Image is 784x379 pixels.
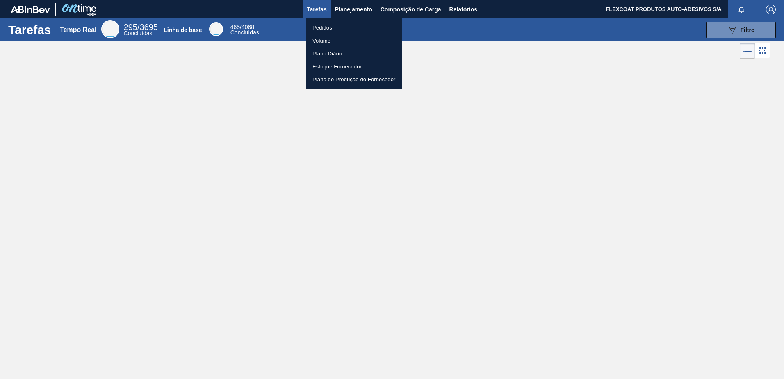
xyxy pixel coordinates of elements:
[306,47,402,60] a: Plano Diário
[306,21,402,34] a: Pedidos
[306,73,402,86] a: Plano de Produção do Fornecedor
[306,60,402,73] a: Estoque Fornecedor
[306,34,402,48] a: Volume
